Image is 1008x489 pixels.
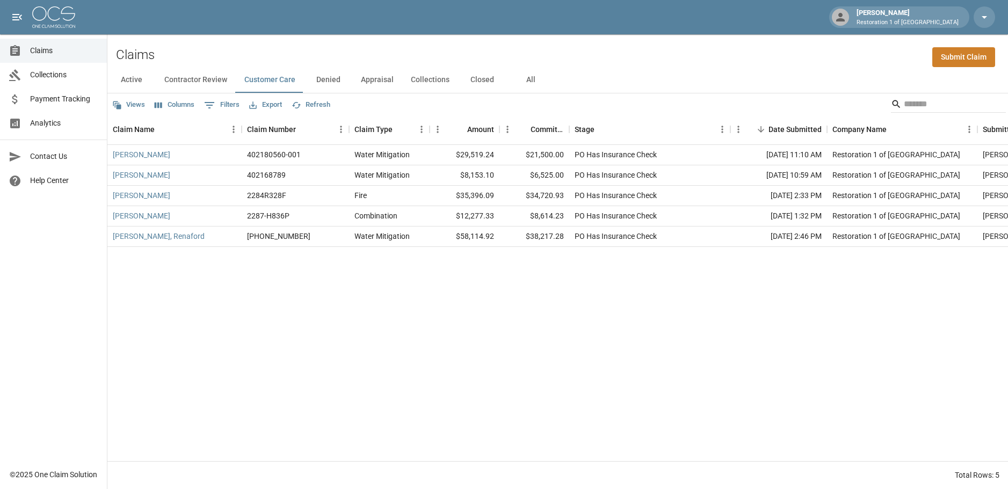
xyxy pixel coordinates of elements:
[575,190,657,201] div: PO Has Insurance Check
[247,190,286,201] div: 2284R328F
[113,149,170,160] a: [PERSON_NAME]
[575,149,657,160] div: PO Has Insurance Check
[452,122,467,137] button: Sort
[30,93,98,105] span: Payment Tracking
[354,114,393,144] div: Claim Type
[932,47,995,67] a: Submit Claim
[832,210,960,221] div: Restoration 1 of Grand Rapids
[499,227,569,247] div: $38,217.28
[827,114,977,144] div: Company Name
[393,122,408,137] button: Sort
[6,6,28,28] button: open drawer
[296,122,311,137] button: Sort
[467,114,494,144] div: Amount
[499,114,569,144] div: Committed Amount
[430,206,499,227] div: $12,277.33
[354,231,410,242] div: Water Mitigation
[156,67,236,93] button: Contractor Review
[575,114,594,144] div: Stage
[113,114,155,144] div: Claim Name
[730,206,827,227] div: [DATE] 1:32 PM
[499,206,569,227] div: $8,614.23
[113,190,170,201] a: [PERSON_NAME]
[247,149,301,160] div: 402180560-001
[753,122,768,137] button: Sort
[430,165,499,186] div: $8,153.10
[955,470,999,480] div: Total Rows: 5
[333,121,349,137] button: Menu
[499,145,569,165] div: $21,500.00
[30,151,98,162] span: Contact Us
[575,210,657,221] div: PO Has Insurance Check
[430,186,499,206] div: $35,396.09
[730,145,827,165] div: [DATE] 11:10 AM
[247,114,296,144] div: Claim Number
[155,122,170,137] button: Sort
[32,6,75,28] img: ocs-logo-white-transparent.png
[430,121,446,137] button: Menu
[891,96,1006,115] div: Search
[499,165,569,186] div: $6,525.00
[107,67,156,93] button: Active
[714,121,730,137] button: Menu
[354,190,367,201] div: Fire
[349,114,430,144] div: Claim Type
[516,122,531,137] button: Sort
[30,175,98,186] span: Help Center
[304,67,352,93] button: Denied
[857,18,959,27] p: Restoration 1 of [GEOGRAPHIC_DATA]
[832,170,960,180] div: Restoration 1 of Grand Rapids
[247,210,289,221] div: 2287-H836P
[730,121,746,137] button: Menu
[594,122,610,137] button: Sort
[354,149,410,160] div: Water Mitigation
[113,231,205,242] a: [PERSON_NAME], Renaford
[569,114,730,144] div: Stage
[832,114,887,144] div: Company Name
[10,469,97,480] div: © 2025 One Claim Solution
[110,97,148,113] button: Views
[30,118,98,129] span: Analytics
[352,67,402,93] button: Appraisal
[961,121,977,137] button: Menu
[852,8,963,27] div: [PERSON_NAME]
[499,121,516,137] button: Menu
[116,47,155,63] h2: Claims
[458,67,506,93] button: Closed
[730,227,827,247] div: [DATE] 2:46 PM
[113,210,170,221] a: [PERSON_NAME]
[499,186,569,206] div: $34,720.93
[887,122,902,137] button: Sort
[730,114,827,144] div: Date Submitted
[354,170,410,180] div: Water Mitigation
[832,149,960,160] div: Restoration 1 of Grand Rapids
[107,67,1008,93] div: dynamic tabs
[107,114,242,144] div: Claim Name
[152,97,197,113] button: Select columns
[289,97,333,113] button: Refresh
[246,97,285,113] button: Export
[247,231,310,242] div: 300-0324599-2025
[30,69,98,81] span: Collections
[575,231,657,242] div: PO Has Insurance Check
[201,97,242,114] button: Show filters
[832,190,960,201] div: Restoration 1 of Grand Rapids
[113,170,170,180] a: [PERSON_NAME]
[430,145,499,165] div: $29,519.24
[531,114,564,144] div: Committed Amount
[430,114,499,144] div: Amount
[414,121,430,137] button: Menu
[506,67,555,93] button: All
[226,121,242,137] button: Menu
[247,170,286,180] div: 402168789
[575,170,657,180] div: PO Has Insurance Check
[430,227,499,247] div: $58,114.92
[30,45,98,56] span: Claims
[236,67,304,93] button: Customer Care
[402,67,458,93] button: Collections
[832,231,960,242] div: Restoration 1 of Grand Rapids
[768,114,822,144] div: Date Submitted
[354,210,397,221] div: Combination
[730,165,827,186] div: [DATE] 10:59 AM
[730,186,827,206] div: [DATE] 2:33 PM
